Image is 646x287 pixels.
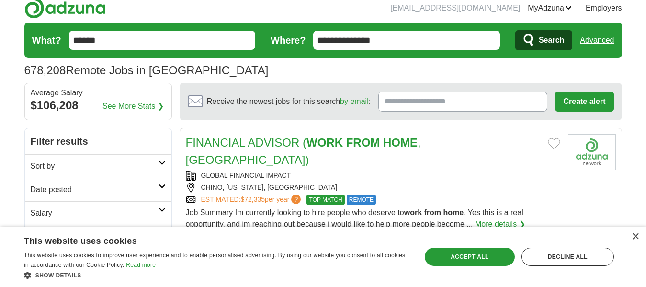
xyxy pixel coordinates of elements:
h2: Date posted [31,184,159,195]
li: [EMAIL_ADDRESS][DOMAIN_NAME] [390,2,520,14]
a: by email [340,97,369,105]
h1: Remote Jobs in [GEOGRAPHIC_DATA] [24,64,269,77]
span: $72,335 [240,195,265,203]
a: See More Stats ❯ [102,101,164,112]
span: Job Summary Im currently looking to hire people who deserve to . Yes this is a real opportunity, ... [186,208,523,228]
span: Receive the newest jobs for this search : [207,96,371,107]
span: Search [539,31,564,50]
a: Read more, opens a new window [126,262,156,268]
strong: home [443,208,464,217]
a: FINANCIAL ADVISOR (WORK FROM HOME, [GEOGRAPHIC_DATA]) [186,136,421,166]
span: ? [291,195,301,204]
strong: FROM [346,136,380,149]
button: Add to favorite jobs [548,138,560,149]
span: TOP MATCH [306,195,344,205]
div: Decline all [521,248,614,266]
button: Create alert [555,92,613,112]
a: MyAdzuna [528,2,572,14]
div: Show details [24,270,409,280]
a: More details ❯ [475,218,525,230]
strong: WORK [306,136,343,149]
strong: from [424,208,442,217]
a: Date posted [25,178,171,201]
h2: Salary [31,207,159,219]
label: Where? [271,33,306,47]
div: GLOBAL FINANCIAL IMPACT [186,171,560,181]
a: Remote [25,225,171,248]
a: Salary [25,201,171,225]
span: Show details [35,272,81,279]
img: Company logo [568,134,616,170]
span: REMOTE [347,195,376,205]
a: ESTIMATED:$72,335per year? [201,195,303,205]
div: CHINO, [US_STATE], [GEOGRAPHIC_DATA] [186,183,560,193]
div: Average Salary [31,89,166,97]
span: 678,208 [24,62,66,79]
h2: Filter results [25,128,171,154]
label: What? [32,33,61,47]
div: This website uses cookies [24,232,385,247]
div: Accept all [425,248,515,266]
strong: HOME [383,136,418,149]
div: $106,208 [31,97,166,114]
a: Advanced [580,31,614,50]
strong: work [404,208,422,217]
a: Sort by [25,154,171,178]
a: Employers [586,2,622,14]
div: Close [632,233,639,241]
span: This website uses cookies to improve user experience and to enable personalised advertising. By u... [24,252,405,268]
button: Search [515,30,572,50]
h2: Sort by [31,161,159,172]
